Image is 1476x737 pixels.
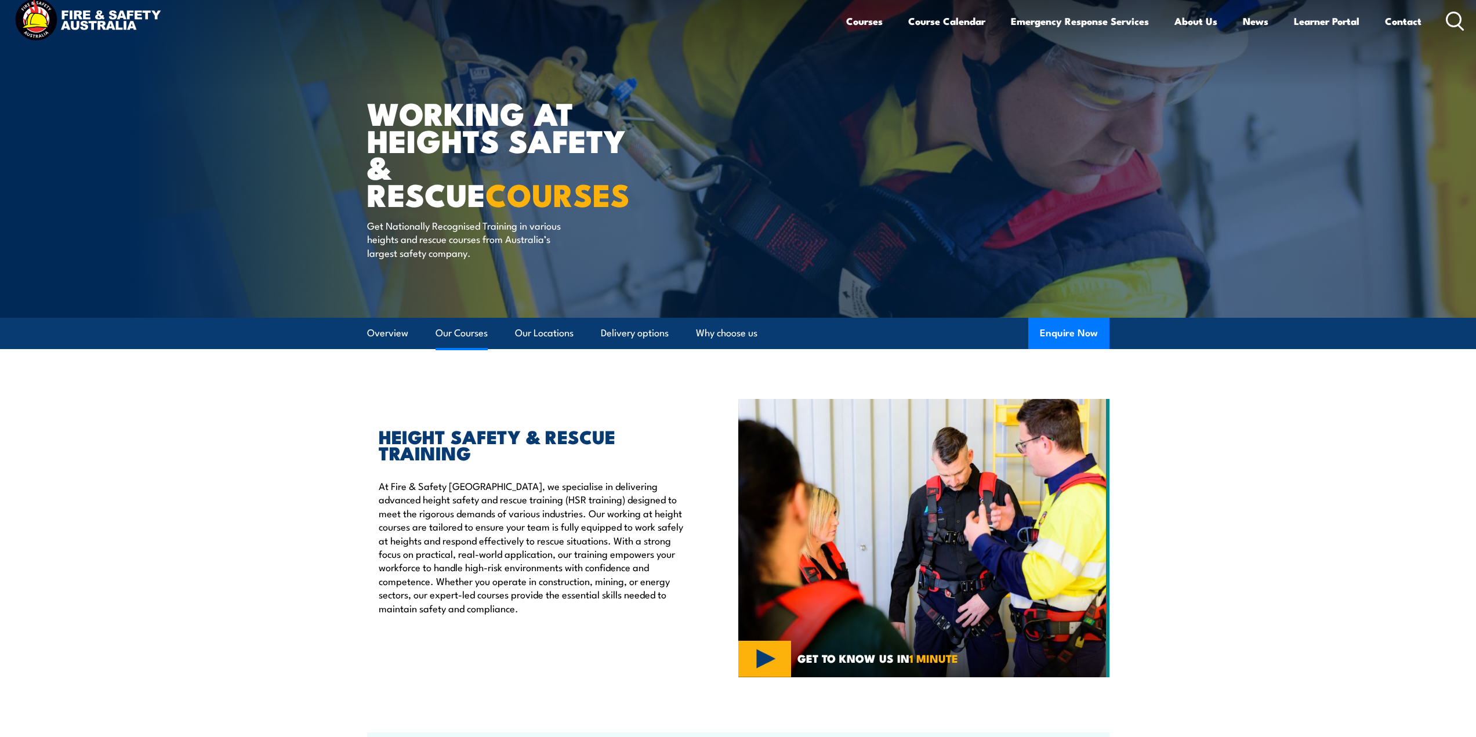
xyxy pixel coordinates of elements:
[436,318,488,348] a: Our Courses
[485,169,630,217] strong: COURSES
[738,399,1109,677] img: Fire & Safety Australia offer working at heights courses and training
[846,6,883,37] a: Courses
[367,318,408,348] a: Overview
[1174,6,1217,37] a: About Us
[797,653,958,663] span: GET TO KNOW US IN
[1294,6,1359,37] a: Learner Portal
[1011,6,1149,37] a: Emergency Response Services
[601,318,669,348] a: Delivery options
[1385,6,1421,37] a: Contact
[367,219,579,259] p: Get Nationally Recognised Training in various heights and rescue courses from Australia’s largest...
[367,99,654,208] h1: WORKING AT HEIGHTS SAFETY & RESCUE
[1028,318,1109,349] button: Enquire Now
[696,318,757,348] a: Why choose us
[515,318,574,348] a: Our Locations
[379,428,685,460] h2: HEIGHT SAFETY & RESCUE TRAINING
[909,649,958,666] strong: 1 MINUTE
[908,6,985,37] a: Course Calendar
[379,479,685,615] p: At Fire & Safety [GEOGRAPHIC_DATA], we specialise in delivering advanced height safety and rescue...
[1243,6,1268,37] a: News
